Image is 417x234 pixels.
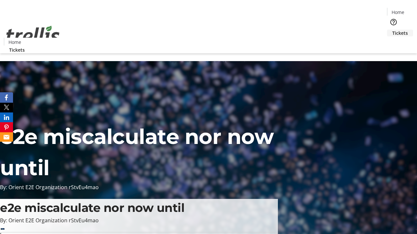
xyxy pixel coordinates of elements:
span: Tickets [9,46,25,53]
button: Cart [387,36,400,49]
span: Home [8,39,21,45]
span: Tickets [392,30,408,36]
img: Orient E2E Organization rStvEu4mao's Logo [4,19,62,51]
a: Home [4,39,25,45]
a: Home [387,9,408,16]
span: Home [392,9,404,16]
a: Tickets [4,46,30,53]
a: Tickets [387,30,413,36]
button: Help [387,16,400,29]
